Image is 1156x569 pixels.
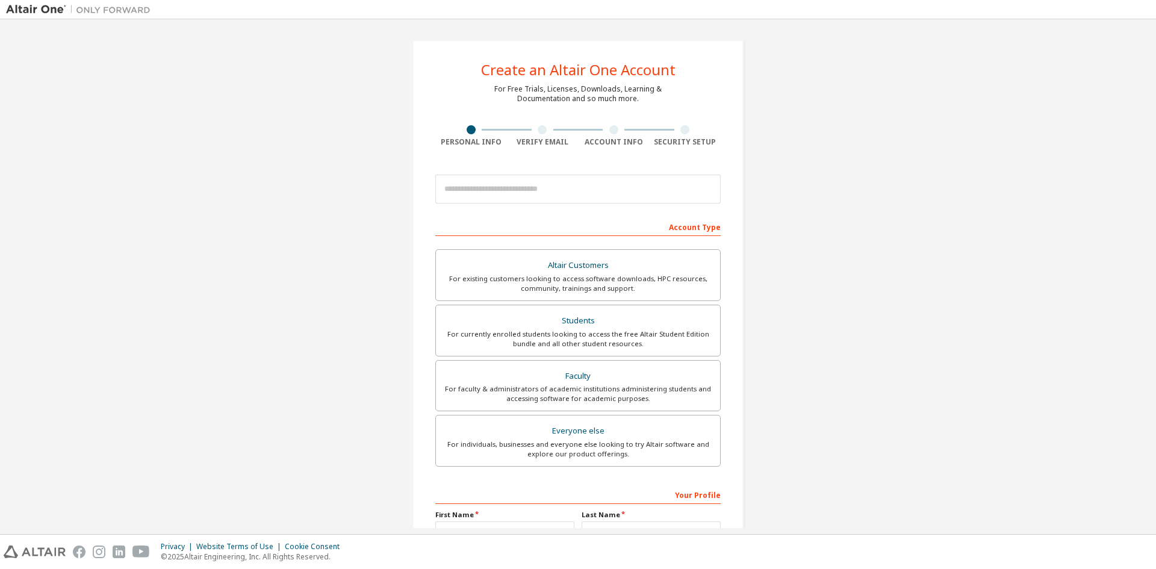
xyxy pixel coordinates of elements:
[161,542,196,552] div: Privacy
[481,63,676,77] div: Create an Altair One Account
[435,137,507,147] div: Personal Info
[443,329,713,349] div: For currently enrolled students looking to access the free Altair Student Edition bundle and all ...
[582,510,721,520] label: Last Name
[6,4,157,16] img: Altair One
[285,542,347,552] div: Cookie Consent
[435,217,721,236] div: Account Type
[443,423,713,440] div: Everyone else
[443,257,713,274] div: Altair Customers
[73,546,85,558] img: facebook.svg
[443,384,713,403] div: For faculty & administrators of academic institutions administering students and accessing softwa...
[196,542,285,552] div: Website Terms of Use
[443,368,713,385] div: Faculty
[443,440,713,459] div: For individuals, businesses and everyone else looking to try Altair software and explore our prod...
[435,485,721,504] div: Your Profile
[93,546,105,558] img: instagram.svg
[435,510,574,520] label: First Name
[4,546,66,558] img: altair_logo.svg
[132,546,150,558] img: youtube.svg
[161,552,347,562] p: © 2025 Altair Engineering, Inc. All Rights Reserved.
[650,137,721,147] div: Security Setup
[443,274,713,293] div: For existing customers looking to access software downloads, HPC resources, community, trainings ...
[443,312,713,329] div: Students
[507,137,579,147] div: Verify Email
[494,84,662,104] div: For Free Trials, Licenses, Downloads, Learning & Documentation and so much more.
[578,137,650,147] div: Account Info
[113,546,125,558] img: linkedin.svg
